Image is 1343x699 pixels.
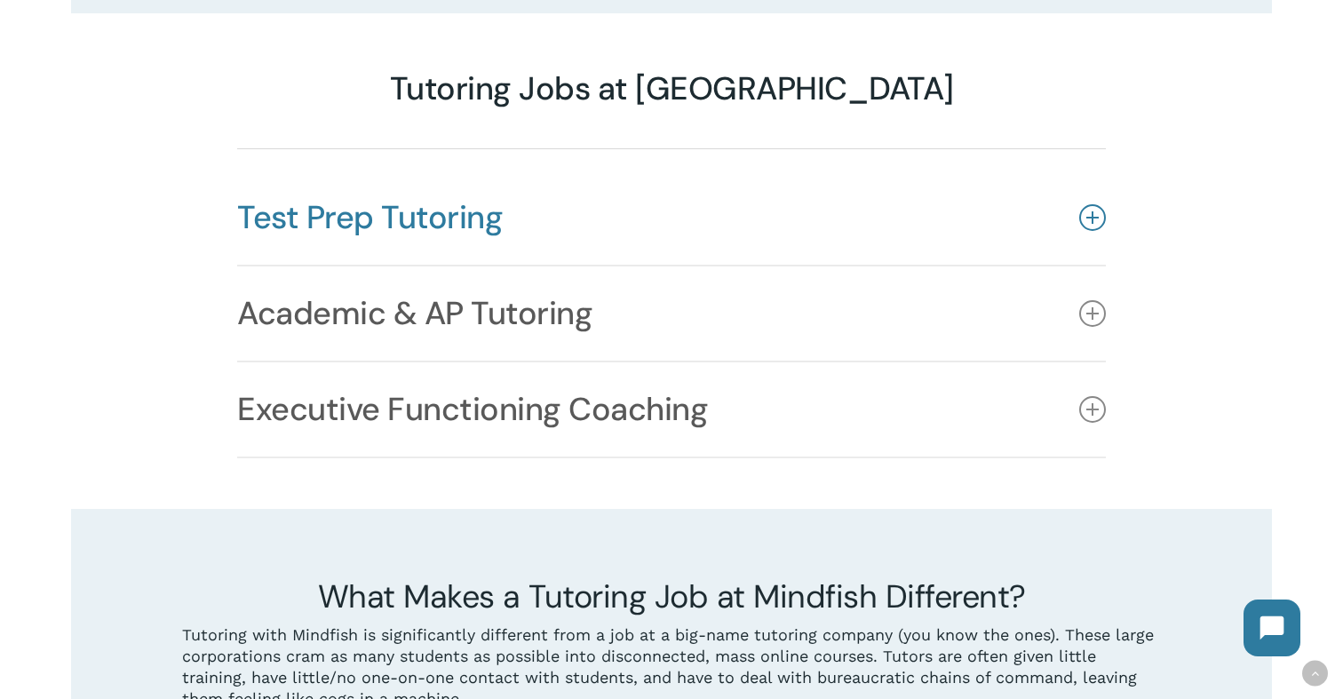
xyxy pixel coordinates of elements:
[237,68,1106,109] h3: Tutoring Jobs at [GEOGRAPHIC_DATA]
[237,362,1106,457] a: Executive Functioning Coaching
[237,171,1106,265] a: Test Prep Tutoring
[318,576,1026,617] span: What Makes a Tutoring Job at Mindfish Different?
[1226,582,1318,674] iframe: Chatbot
[237,266,1106,361] a: Academic & AP Tutoring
